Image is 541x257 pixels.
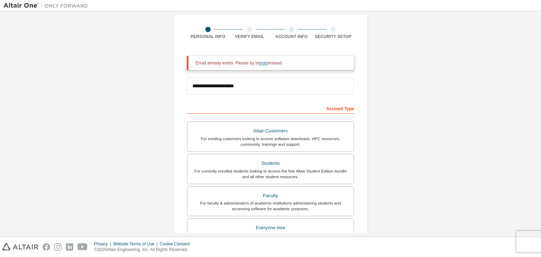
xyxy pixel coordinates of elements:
div: Account Type [187,102,354,114]
div: For faculty & administrators of academic institutions administering students and accessing softwa... [192,200,349,212]
img: youtube.svg [77,243,88,251]
div: Personal Info [187,34,229,39]
div: Altair Customers [192,126,349,136]
a: login [259,61,268,65]
div: For existing customers looking to access software downloads, HPC resources, community, trainings ... [192,136,349,147]
div: Website Terms of Use [113,241,160,247]
div: Email already exists. Please try to instead. [195,60,348,66]
div: Faculty [192,191,349,201]
div: Students [192,158,349,168]
img: altair_logo.svg [2,243,38,251]
div: For individuals, businesses and everyone else looking to try Altair software and explore our prod... [192,233,349,244]
div: Everyone else [192,223,349,233]
img: instagram.svg [54,243,62,251]
div: Privacy [94,241,113,247]
img: linkedin.svg [66,243,73,251]
div: Security Setup [312,34,354,39]
div: Account Info [270,34,312,39]
img: Altair One [4,2,92,9]
div: Verify Email [229,34,271,39]
p: © 2025 Altair Engineering, Inc. All Rights Reserved. [94,247,194,253]
img: facebook.svg [43,243,50,251]
div: Cookie Consent [160,241,194,247]
div: For currently enrolled students looking to access the free Altair Student Edition bundle and all ... [192,168,349,180]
